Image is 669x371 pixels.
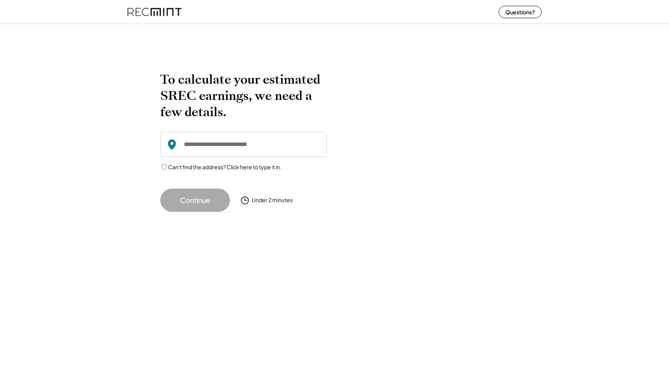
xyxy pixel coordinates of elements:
img: yH5BAEAAAAALAAAAAABAAEAAAIBRAA7 [346,71,497,196]
label: Can't find the address? Click here to type it in. [168,163,281,170]
img: recmint-logotype%403x%20%281%29.jpeg [127,2,182,22]
button: Questions? [499,6,542,18]
div: Under 2 minutes [252,196,293,204]
button: Continue [160,189,230,212]
h2: To calculate your estimated SREC earnings, we need a few details. [160,71,327,120]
